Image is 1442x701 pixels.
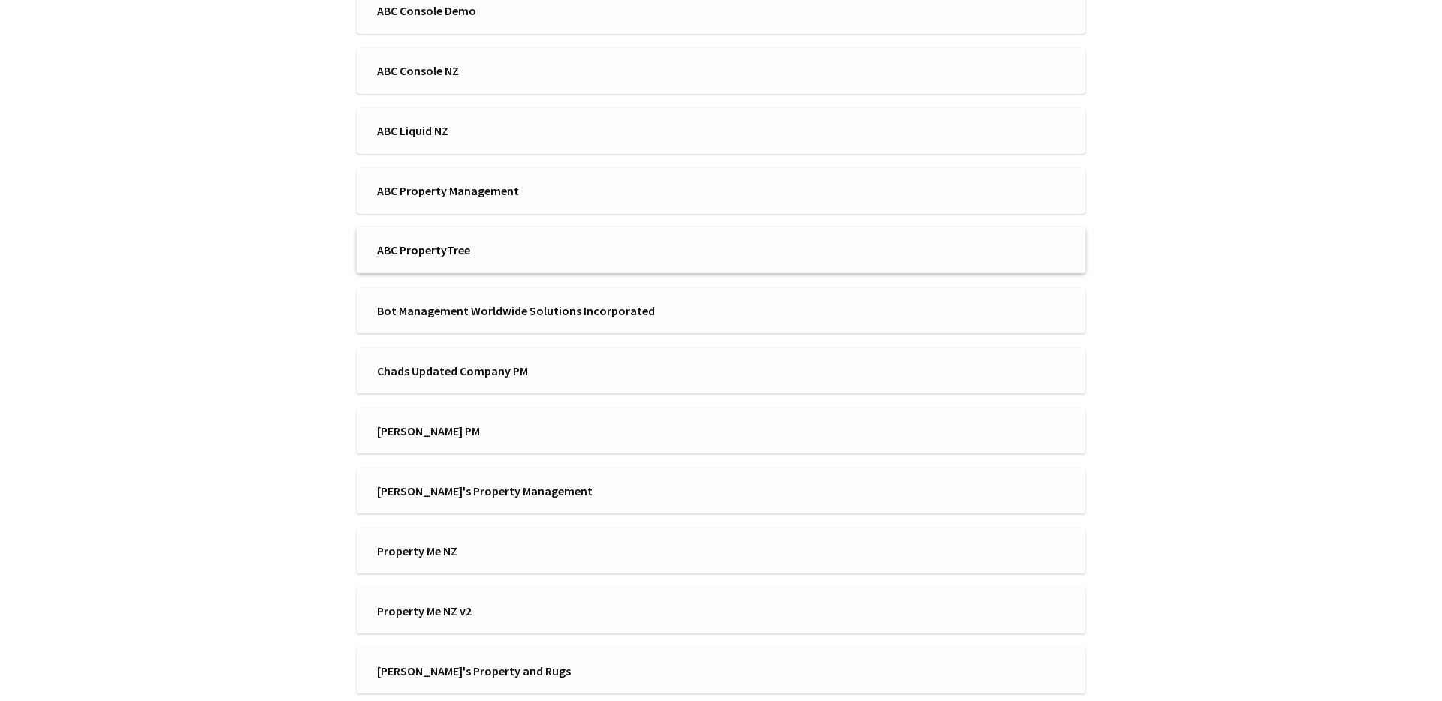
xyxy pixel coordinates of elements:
[357,588,1085,633] a: Property Me NZ v2
[377,62,711,79] span: ABC Console NZ
[357,408,1085,454] a: [PERSON_NAME] PM
[377,182,711,199] span: ABC Property Management
[377,423,711,439] span: [PERSON_NAME] PM
[377,242,711,258] span: ABC PropertyTree
[377,363,711,379] span: Chads Updated Company PM
[357,168,1085,214] a: ABC Property Management
[357,348,1085,394] a: Chads Updated Company PM
[357,648,1085,693] a: [PERSON_NAME]'s Property and Rugs
[357,468,1085,514] a: [PERSON_NAME]'s Property Management
[377,543,711,559] span: Property Me NZ
[377,2,711,19] span: ABC Console Demo
[357,528,1085,574] a: Property Me NZ
[357,288,1085,334] a: Bot Management Worldwide Solutions Incorporated
[357,108,1085,154] a: ABC Liquid NZ
[377,663,711,679] span: [PERSON_NAME]'s Property and Rugs
[357,228,1085,274] a: ABC PropertyTree
[357,48,1085,94] a: ABC Console NZ
[377,603,711,619] span: Property Me NZ v2
[377,122,711,139] span: ABC Liquid NZ
[377,483,711,499] span: [PERSON_NAME]'s Property Management
[377,302,711,319] span: Bot Management Worldwide Solutions Incorporated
